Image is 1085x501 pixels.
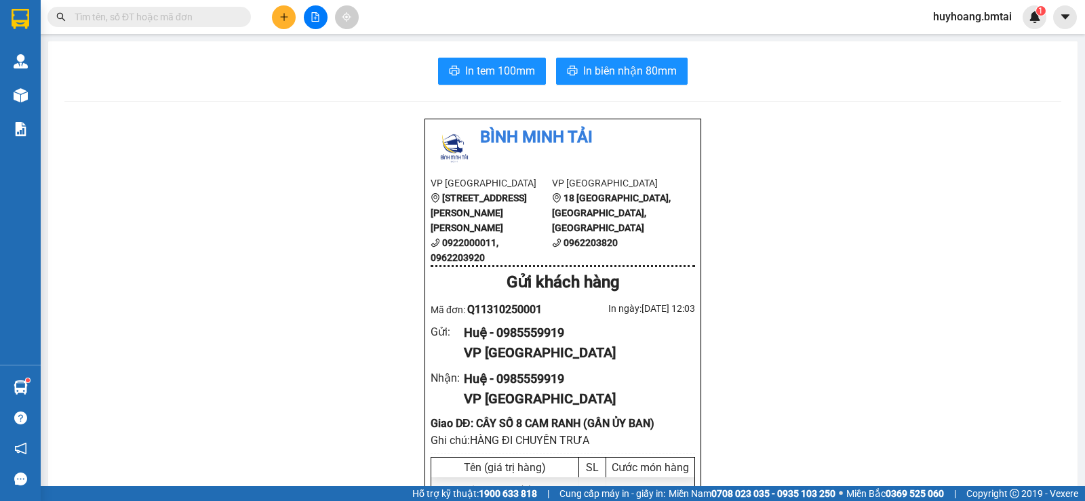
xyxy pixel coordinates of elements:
div: Tên (giá trị hàng) [435,461,575,474]
li: VP [GEOGRAPHIC_DATA] [431,176,552,191]
span: huyhoang.bmtai [922,8,1023,25]
span: phone [431,238,440,247]
span: environment [552,193,561,203]
img: warehouse-icon [14,380,28,395]
b: 18 [GEOGRAPHIC_DATA], [GEOGRAPHIC_DATA], [GEOGRAPHIC_DATA] [552,193,671,233]
span: | [954,486,956,501]
span: Hỗ trợ kỹ thuật: [412,486,537,501]
button: aim [335,5,359,29]
sup: 1 [26,378,30,382]
span: printer [449,65,460,78]
b: [STREET_ADDRESS][PERSON_NAME][PERSON_NAME] [431,193,527,233]
img: logo-vxr [12,9,29,29]
span: aim [342,12,351,22]
div: Giao DĐ: CÂY SỐ 8 CAM RANH (GẦN ỦY BAN) [431,415,695,432]
b: 0922000011, 0962203920 [431,237,498,263]
span: search [56,12,66,22]
strong: 0369 525 060 [886,488,944,499]
div: Gửi khách hàng [431,270,695,296]
span: Q11310250001 [467,303,542,316]
span: message [14,473,27,485]
strong: 1900 633 818 [479,488,537,499]
input: Tìm tên, số ĐT hoặc mã đơn [75,9,235,24]
span: file-add [311,12,320,22]
button: file-add [304,5,328,29]
div: Nhận : [431,369,464,386]
div: SL [583,461,602,474]
div: Cước món hàng [610,461,691,474]
div: Ghi chú: HÀNG ĐI CHUYẾN TRƯA [431,432,695,449]
div: Huệ - 0985559919 [464,369,684,388]
span: copyright [1010,489,1019,498]
li: Bình Minh Tải [431,125,695,151]
span: 1 [1038,6,1043,16]
span: In tem 100mm [465,62,535,79]
img: solution-icon [14,122,28,136]
img: icon-new-feature [1029,11,1041,23]
div: Huệ - 0985559919 [464,323,684,342]
span: Miền Nam [669,486,835,501]
span: plus [279,12,289,22]
button: plus [272,5,296,29]
strong: 0708 023 035 - 0935 103 250 [711,488,835,499]
div: VP [GEOGRAPHIC_DATA] [464,388,684,409]
img: warehouse-icon [14,54,28,68]
b: 0962203820 [564,237,618,248]
span: Khác - thùng bánh (0) [435,484,533,497]
li: VP [GEOGRAPHIC_DATA] [552,176,673,191]
span: | [547,486,549,501]
span: question-circle [14,412,27,424]
div: Mã đơn: [431,301,563,318]
img: logo.jpg [431,125,478,172]
div: VP [GEOGRAPHIC_DATA] [464,342,684,363]
button: printerIn biên nhận 80mm [556,58,688,85]
span: printer [567,65,578,78]
span: environment [431,193,440,203]
span: notification [14,442,27,455]
span: Cung cấp máy in - giấy in: [559,486,665,501]
span: phone [552,238,561,247]
sup: 1 [1036,6,1046,16]
span: caret-down [1059,11,1071,23]
span: In biên nhận 80mm [583,62,677,79]
span: Miền Bắc [846,486,944,501]
img: warehouse-icon [14,88,28,102]
div: In ngày: [DATE] 12:03 [563,301,695,316]
div: Gửi : [431,323,464,340]
button: caret-down [1053,5,1077,29]
button: printerIn tem 100mm [438,58,546,85]
span: ⚪️ [839,491,843,496]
